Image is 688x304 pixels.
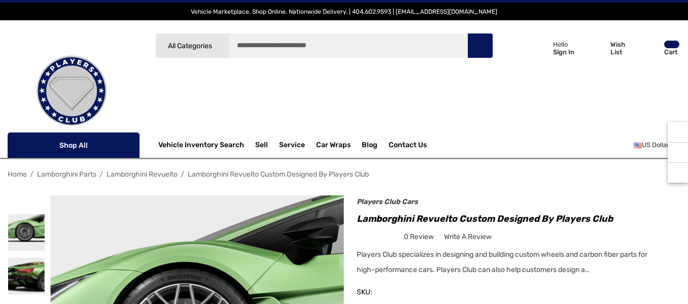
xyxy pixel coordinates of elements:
p: Wish List [610,41,637,56]
svg: Icon Line [19,140,34,151]
img: Players Club | Cars For Sale [21,40,122,142]
a: Players Club Cars [357,197,418,206]
svg: Icon Arrow Down [214,42,221,50]
a: Next [666,169,680,179]
a: Car Wraps [316,135,362,155]
p: Hello [553,41,574,48]
a: Cart with 0 items [638,30,680,70]
span: Sell [255,141,268,152]
span: Write a Review [444,232,492,242]
a: Wish List Wish List [584,30,638,65]
a: Sell [255,135,279,155]
a: USD [634,135,680,155]
p: Shop All [8,132,140,158]
span: Vehicle Marketplace. Shop Online. Nationwide Delivery. | 404.602.9593 | [EMAIL_ADDRESS][DOMAIN_NAME] [191,8,497,15]
a: Service [279,141,305,152]
button: Search [467,33,493,58]
img: Lamborghini Revuelto Custom Designed by Players Club [8,214,45,251]
a: Sign in [522,30,579,65]
svg: Icon Arrow Down [121,142,128,149]
svg: Icon User Account [533,41,547,55]
svg: Review Your Cart [643,41,658,55]
span: Car Wraps [316,141,351,152]
a: Home [8,170,27,179]
svg: Recently Viewed [673,127,683,137]
a: Lamborghini Revuelto [107,170,178,179]
a: Contact Us [389,141,427,152]
h1: Lamborghini Revuelto Custom Designed by Players Club [357,211,661,227]
span: 0 review [404,230,434,243]
span: Players Club specializes in designing and building custom wheels and carbon fiber parts for high-... [357,250,647,274]
svg: Top [668,167,688,178]
a: Previous [650,169,665,179]
span: All Categories [167,42,212,50]
a: Lamborghini Revuelto Custom Designed by Players Club [188,170,369,179]
img: Lamborghini Revuelto Custom Designed by Players Club [8,258,45,294]
a: Write a Review [444,230,492,243]
svg: Social Media [673,147,683,157]
span: SKU: [357,285,407,299]
a: Vehicle Inventory Search [158,141,244,152]
a: Blog [362,141,377,152]
p: Cart [664,48,679,56]
a: Lamborghini Parts [37,170,96,179]
nav: Breadcrumb [8,165,680,183]
p: Sign In [553,48,574,56]
svg: Wish List [589,42,605,56]
a: All Categories Icon Arrow Down Icon Arrow Up [155,33,229,58]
